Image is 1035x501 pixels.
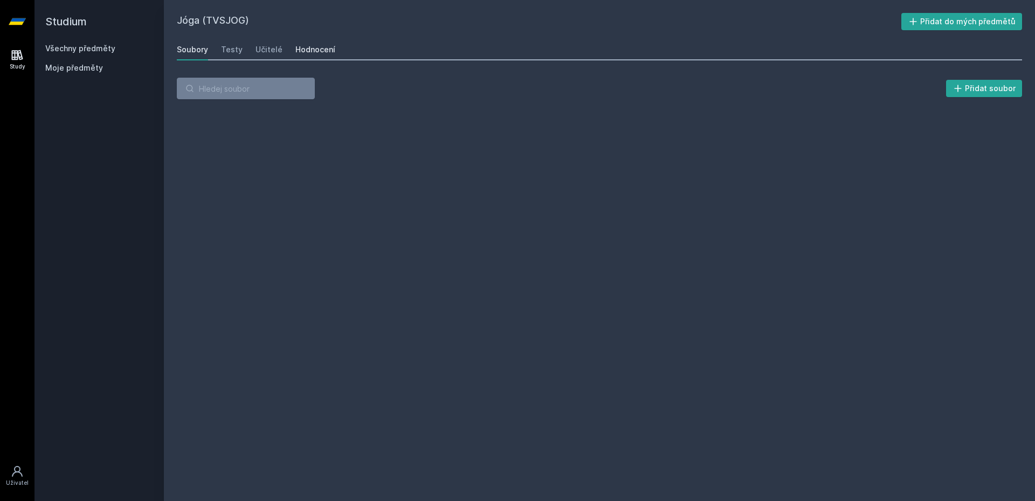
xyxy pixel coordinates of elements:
[177,13,901,30] h2: Jóga (TVSJOG)
[901,13,1023,30] button: Přidat do mých předmětů
[177,78,315,99] input: Hledej soubor
[10,63,25,71] div: Study
[295,39,335,60] a: Hodnocení
[256,39,282,60] a: Učitelé
[177,44,208,55] div: Soubory
[177,39,208,60] a: Soubory
[946,80,1023,97] button: Přidat soubor
[6,479,29,487] div: Uživatel
[295,44,335,55] div: Hodnocení
[2,459,32,492] a: Uživatel
[221,44,243,55] div: Testy
[221,39,243,60] a: Testy
[2,43,32,76] a: Study
[45,44,115,53] a: Všechny předměty
[256,44,282,55] div: Učitelé
[45,63,103,73] span: Moje předměty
